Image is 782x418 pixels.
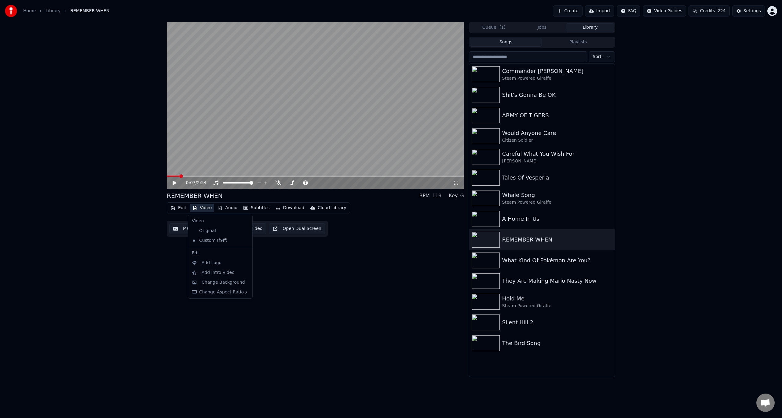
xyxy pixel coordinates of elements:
span: 2:54 [197,180,206,186]
div: Would Anyone Care [502,129,612,137]
button: Video Guides [643,5,686,16]
span: ( 1 ) [499,24,506,31]
div: Change Aspect Ratio [189,287,251,297]
button: Songs [470,38,542,47]
button: Manual Sync [169,223,214,234]
button: Video [190,204,214,212]
div: What Kind Of Pokémon Are You? [502,256,612,265]
div: Silent Hill 2 [502,318,612,327]
div: REMEMBER WHEN [502,235,612,244]
div: Steam Powered Giraffe [502,75,612,82]
div: Edit [189,248,251,258]
button: FAQ [617,5,640,16]
div: They Are Making Mario Nasty Now [502,277,612,285]
button: Settings [732,5,765,16]
div: ARMY OF TIGERS [502,111,612,120]
span: 0:07 [186,180,195,186]
div: Video [189,216,251,226]
button: Open Dual Screen [269,223,325,234]
div: Add Intro Video [202,270,235,276]
a: Home [23,8,36,14]
div: G [460,192,464,199]
div: Cloud Library [318,205,346,211]
div: [PERSON_NAME] [502,158,612,164]
button: Playlists [542,38,614,47]
button: Jobs [518,23,566,32]
button: Queue [470,23,518,32]
div: / [186,180,201,186]
button: Import [585,5,614,16]
div: Commander [PERSON_NAME] [502,67,612,75]
button: Subtitles [241,204,272,212]
div: Change Background [202,279,245,285]
a: Library [46,8,60,14]
div: REMEMBER WHEN [167,191,223,200]
img: youka [5,5,17,17]
button: Library [566,23,614,32]
button: Create [553,5,583,16]
div: The Bird Song [502,339,612,347]
div: Hold Me [502,294,612,303]
div: Steam Powered Giraffe [502,199,612,205]
div: Add Logo [202,260,221,266]
button: Download [273,204,307,212]
div: Tales Of Vesperia [502,173,612,182]
div: Original [189,226,242,236]
div: Key [449,192,458,199]
div: A Home In Us [502,215,612,223]
div: Settings [744,8,761,14]
div: Whale Song [502,191,612,199]
nav: breadcrumb [23,8,109,14]
div: Citizen Soldier [502,137,612,144]
button: Edit [168,204,189,212]
span: 224 [718,8,726,14]
button: Credits224 [689,5,729,16]
div: Shit's Gonna Be OK [502,91,612,99]
button: Audio [215,204,240,212]
div: BPM [419,192,429,199]
div: Custom (f9ff) [189,236,242,245]
span: REMEMBER WHEN [70,8,109,14]
div: Careful What You Wish For [502,150,612,158]
div: Open chat [756,394,775,412]
span: Credits [700,8,715,14]
div: 119 [432,192,442,199]
div: Steam Powered Giraffe [502,303,612,309]
span: Sort [593,54,601,60]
